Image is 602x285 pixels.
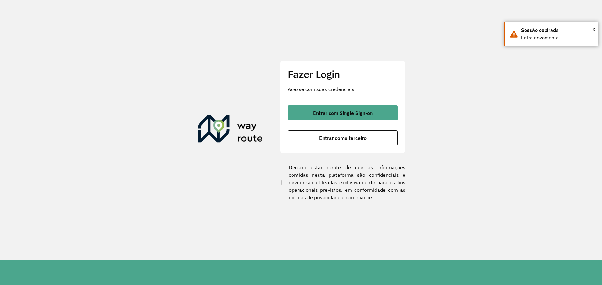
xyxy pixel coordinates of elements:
img: Roteirizador AmbevTech [198,115,263,145]
label: Declaro estar ciente de que as informações contidas nesta plataforma são confidenciais e devem se... [280,164,405,201]
button: button [288,130,398,145]
p: Acesse com suas credenciais [288,85,398,93]
button: Close [592,25,595,34]
div: Sessão expirada [521,27,594,34]
div: Entre novamente [521,34,594,42]
h2: Fazer Login [288,68,398,80]
span: Entrar como terceiro [319,135,367,140]
span: Entrar com Single Sign-on [313,110,373,115]
button: button [288,105,398,120]
span: × [592,25,595,34]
